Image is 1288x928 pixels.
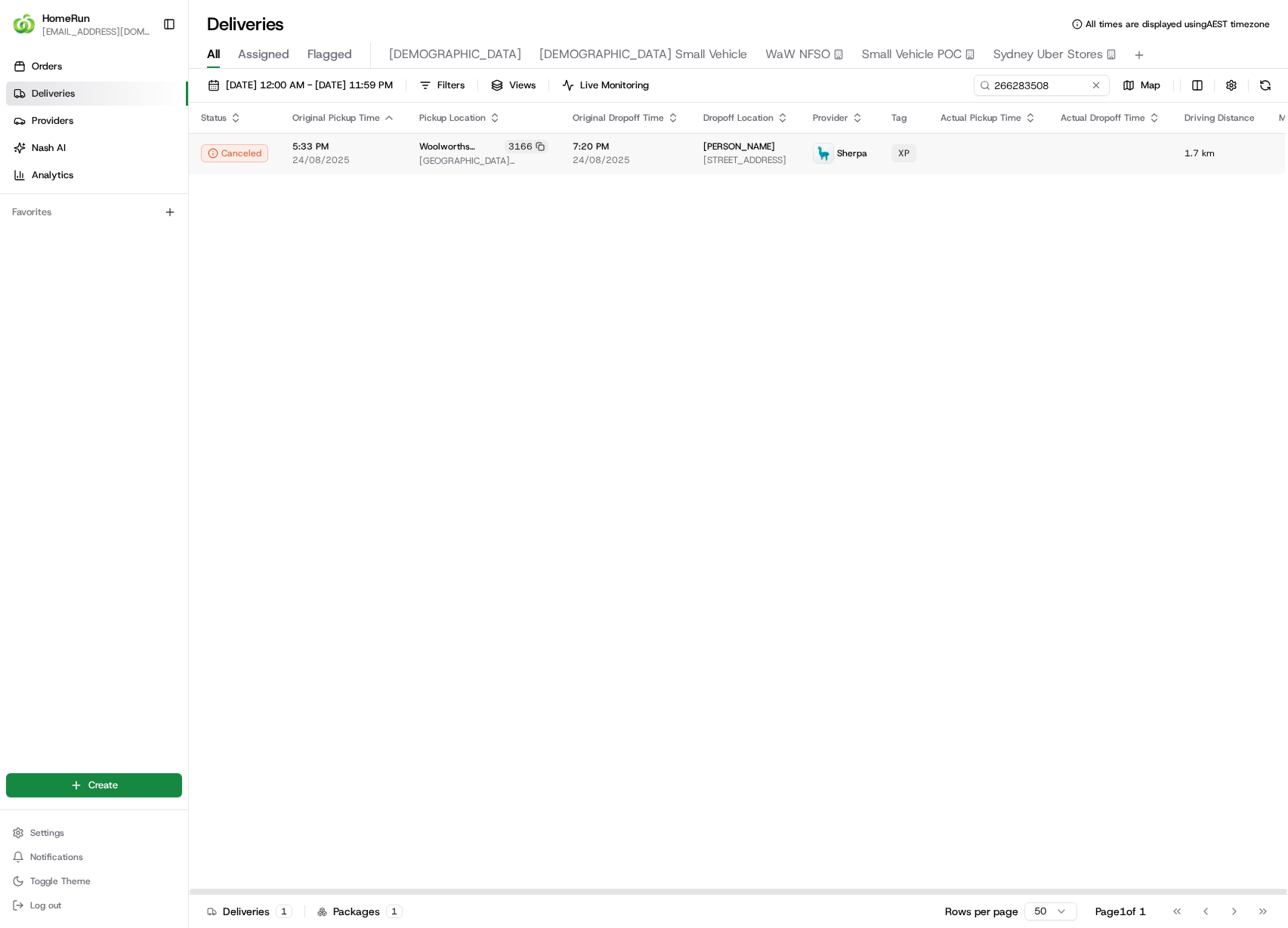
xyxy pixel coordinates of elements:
[42,11,90,26] button: HomeRun
[898,147,910,159] span: XP
[292,112,380,124] span: Original Pickup Time
[6,82,188,106] a: Deliveries
[941,112,1021,124] span: Actual Pickup Time
[30,851,83,863] span: Notifications
[6,6,156,42] button: HomeRunHomeRun[EMAIL_ADDRESS][DOMAIN_NAME]
[1255,75,1276,96] button: Refresh
[317,904,403,919] div: Packages
[509,79,536,92] span: Views
[580,79,649,92] span: Live Monitoring
[207,45,220,63] span: All
[505,140,548,153] div: 3166
[412,75,471,96] button: Filters
[6,109,188,133] a: Providers
[32,168,73,182] span: Analytics
[30,827,64,839] span: Settings
[12,12,36,36] img: HomeRun
[30,899,61,911] span: Log out
[42,26,150,38] button: [EMAIL_ADDRESS][DOMAIN_NAME]
[88,778,118,792] span: Create
[703,140,775,153] span: [PERSON_NAME]
[386,905,403,918] div: 1
[1116,75,1167,96] button: Map
[6,822,182,843] button: Settings
[292,154,395,166] span: 24/08/2025
[6,163,188,187] a: Analytics
[573,140,679,153] span: 7:20 PM
[573,154,679,166] span: 24/08/2025
[32,60,62,73] span: Orders
[32,114,73,128] span: Providers
[276,905,292,918] div: 1
[1095,904,1146,919] div: Page 1 of 1
[891,112,907,124] span: Tag
[862,45,962,63] span: Small Vehicle POC
[1185,147,1255,159] span: 1.7 km
[993,45,1103,63] span: Sydney Uber Stores
[814,143,833,163] img: sherpa_logo.png
[945,904,1018,919] p: Rows per page
[201,75,400,96] button: [DATE] 12:00 AM - [DATE] 11:59 PM
[32,141,66,155] span: Nash AI
[6,846,182,868] button: Notifications
[974,75,1110,96] input: Type to search
[307,45,352,63] span: Flagged
[813,112,848,124] span: Provider
[226,79,393,92] span: [DATE] 12:00 AM - [DATE] 11:59 PM
[1141,79,1160,92] span: Map
[703,154,789,166] span: [STREET_ADDRESS]
[238,45,289,63] span: Assigned
[207,904,292,919] div: Deliveries
[573,112,664,124] span: Original Dropoff Time
[201,112,227,124] span: Status
[765,45,830,63] span: WaW NFSO
[207,12,284,36] h1: Deliveries
[6,773,182,797] button: Create
[419,140,502,153] span: Woolworths Highton
[6,200,182,224] div: Favorites
[703,112,774,124] span: Dropoff Location
[6,54,188,79] a: Orders
[389,45,521,63] span: [DEMOGRAPHIC_DATA]
[30,875,91,887] span: Toggle Theme
[837,147,867,159] span: Sherpa
[437,79,465,92] span: Filters
[1061,112,1145,124] span: Actual Dropoff Time
[484,75,542,96] button: Views
[292,140,395,153] span: 5:33 PM
[6,895,182,916] button: Log out
[32,87,75,100] span: Deliveries
[6,871,182,892] button: Toggle Theme
[555,75,656,96] button: Live Monitoring
[419,112,486,124] span: Pickup Location
[6,136,188,160] a: Nash AI
[1086,18,1270,30] span: All times are displayed using AEST timezone
[539,45,747,63] span: [DEMOGRAPHIC_DATA] Small Vehicle
[201,144,268,162] button: Canceled
[1185,112,1255,124] span: Driving Distance
[419,155,548,167] span: [GEOGRAPHIC_DATA][STREET_ADDRESS][PERSON_NAME][PERSON_NAME][GEOGRAPHIC_DATA]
